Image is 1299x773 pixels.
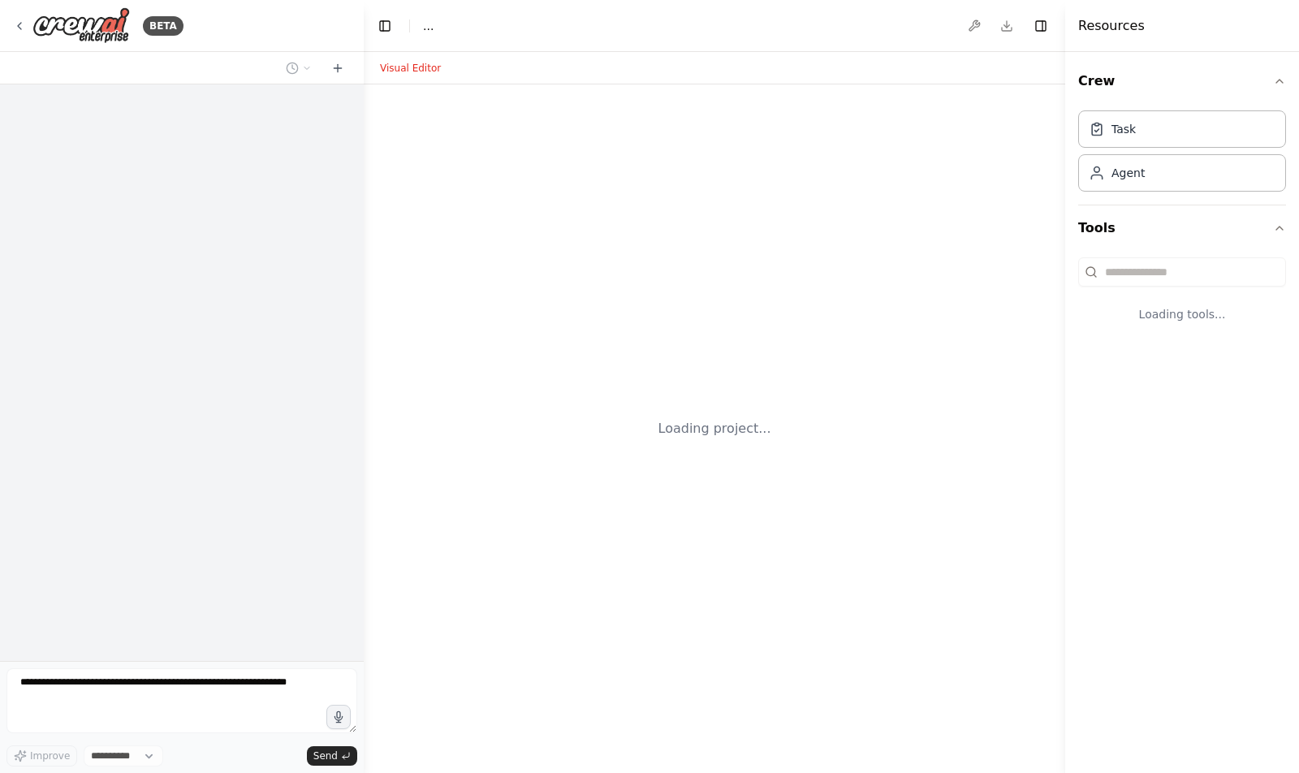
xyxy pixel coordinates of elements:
button: Send [307,746,357,766]
button: Click to speak your automation idea [326,705,351,729]
div: Tools [1078,251,1286,348]
button: Start a new chat [325,58,351,78]
span: Improve [30,749,70,762]
div: Loading project... [658,419,771,438]
button: Improve [6,745,77,767]
div: Agent [1111,165,1145,181]
div: Crew [1078,104,1286,205]
button: Visual Editor [370,58,451,78]
button: Tools [1078,205,1286,251]
nav: breadcrumb [423,18,434,34]
span: Send [313,749,338,762]
button: Crew [1078,58,1286,104]
button: Switch to previous chat [279,58,318,78]
img: Logo [32,7,130,44]
button: Hide left sidebar [373,15,396,37]
div: Task [1111,121,1136,137]
div: BETA [143,16,183,36]
h4: Resources [1078,16,1145,36]
button: Hide right sidebar [1029,15,1052,37]
span: ... [423,18,434,34]
div: Loading tools... [1078,293,1286,335]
